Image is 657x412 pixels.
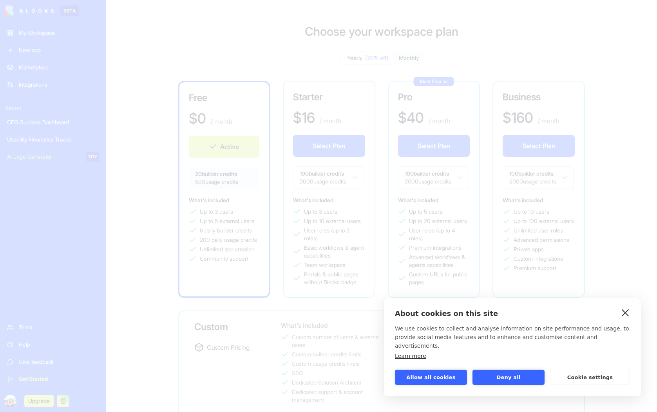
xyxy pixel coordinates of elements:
[395,309,498,318] strong: About cookies on this site
[395,324,630,350] p: We use cookies to collect and analyse information on site performance and usage, to provide socia...
[472,370,545,385] button: Deny all
[550,370,630,385] button: Cookie settings
[395,370,467,385] button: Allow all cookies
[619,306,632,319] a: close
[395,353,426,359] a: Learn more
